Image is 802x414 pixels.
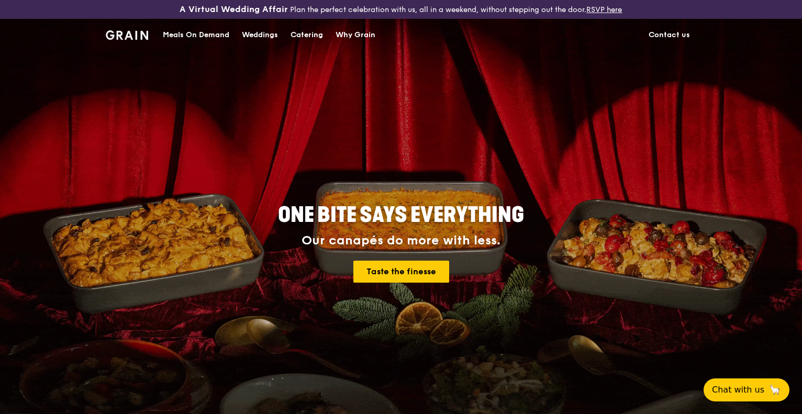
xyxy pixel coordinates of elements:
[586,5,622,14] a: RSVP here
[336,19,375,51] div: Why Grain
[291,19,323,51] div: Catering
[642,19,696,51] a: Contact us
[106,18,148,50] a: GrainGrain
[163,19,229,51] div: Meals On Demand
[353,261,449,283] a: Taste the finesse
[213,233,589,248] div: Our canapés do more with less.
[704,378,789,401] button: Chat with us🦙
[106,30,148,40] img: Grain
[236,19,284,51] a: Weddings
[768,384,781,396] span: 🦙
[284,19,329,51] a: Catering
[278,203,524,228] span: ONE BITE SAYS EVERYTHING
[712,384,764,396] span: Chat with us
[242,19,278,51] div: Weddings
[329,19,382,51] a: Why Grain
[180,4,288,15] h3: A Virtual Wedding Affair
[133,4,668,15] div: Plan the perfect celebration with us, all in a weekend, without stepping out the door.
